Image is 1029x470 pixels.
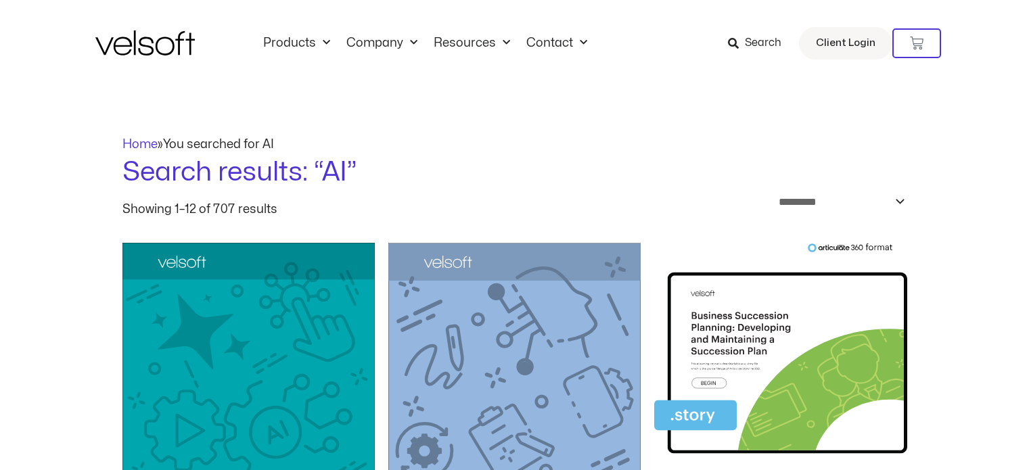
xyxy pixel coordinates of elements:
[728,32,791,55] a: Search
[426,36,518,51] a: ResourcesMenu Toggle
[95,30,195,55] img: Velsoft Training Materials
[816,34,875,52] span: Client Login
[255,36,595,51] nav: Menu
[163,139,274,150] span: You searched for AI
[122,139,158,150] a: Home
[745,34,781,52] span: Search
[654,243,907,463] img: Business Succession Planning: Developing and Maintaining a Succession Plan
[122,154,907,191] h1: Search results: “AI”
[122,139,274,150] span: »
[799,27,892,60] a: Client Login
[770,191,907,212] select: Shop order
[338,36,426,51] a: CompanyMenu Toggle
[518,36,595,51] a: ContactMenu Toggle
[122,204,277,216] p: Showing 1–12 of 707 results
[255,36,338,51] a: ProductsMenu Toggle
